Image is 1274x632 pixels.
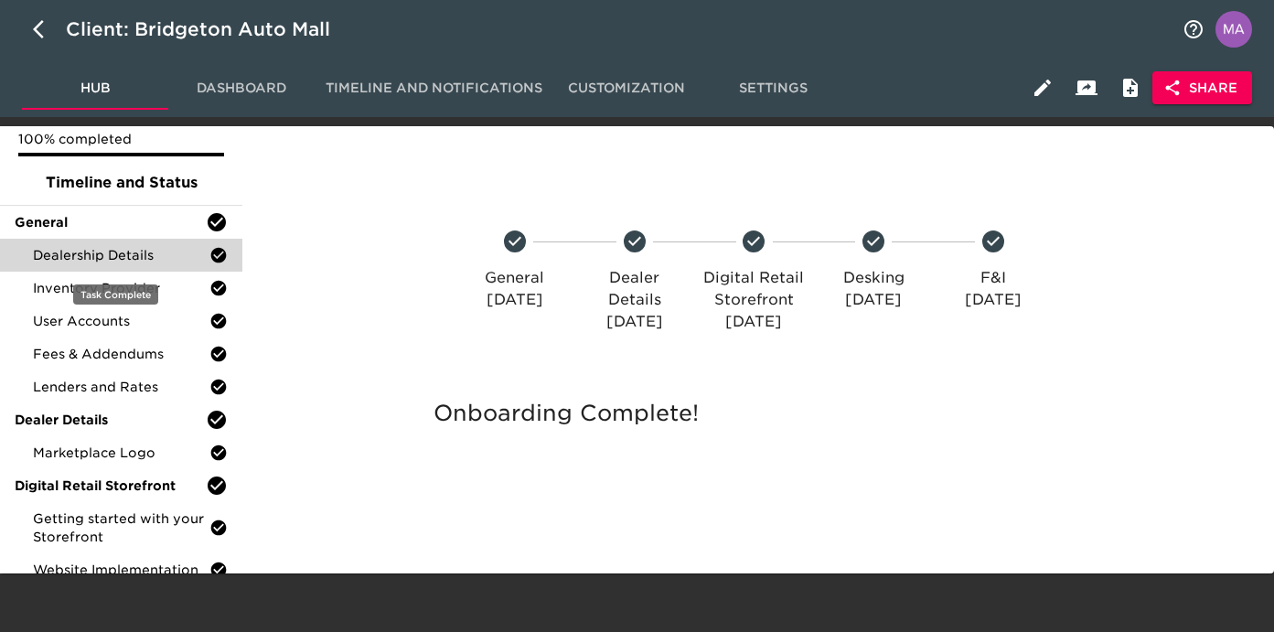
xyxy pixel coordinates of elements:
[463,289,568,311] p: [DATE]
[711,77,835,100] span: Settings
[33,378,209,396] span: Lenders and Rates
[33,509,209,546] span: Getting started with your Storefront
[463,267,568,289] p: General
[15,411,206,429] span: Dealer Details
[701,267,807,311] p: Digital Retail Storefront
[1215,11,1252,48] img: Profile
[66,15,356,44] div: Client: Bridgeton Auto Mall
[582,311,687,333] p: [DATE]
[1108,66,1152,110] button: Internal Notes and Comments
[701,311,807,333] p: [DATE]
[434,399,1076,428] h5: Onboarding Complete!
[15,172,228,194] span: Timeline and Status
[1021,66,1065,110] button: Edit Hub
[821,267,926,289] p: Desking
[1172,7,1215,51] button: notifications
[564,77,689,100] span: Customization
[326,77,542,100] span: Timeline and Notifications
[1065,66,1108,110] button: Client View
[33,279,209,297] span: Inventory Provider
[941,267,1046,289] p: F&I
[1167,77,1237,100] span: Share
[33,312,209,330] span: User Accounts
[18,130,224,148] p: 100% completed
[821,289,926,311] p: [DATE]
[33,246,209,264] span: Dealership Details
[941,289,1046,311] p: [DATE]
[179,77,304,100] span: Dashboard
[33,77,157,100] span: Hub
[33,345,209,363] span: Fees & Addendums
[15,477,206,495] span: Digital Retail Storefront
[33,561,209,579] span: Website Implementation
[33,444,209,462] span: Marketplace Logo
[15,213,206,231] span: General
[1152,71,1252,105] button: Share
[582,267,687,311] p: Dealer Details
